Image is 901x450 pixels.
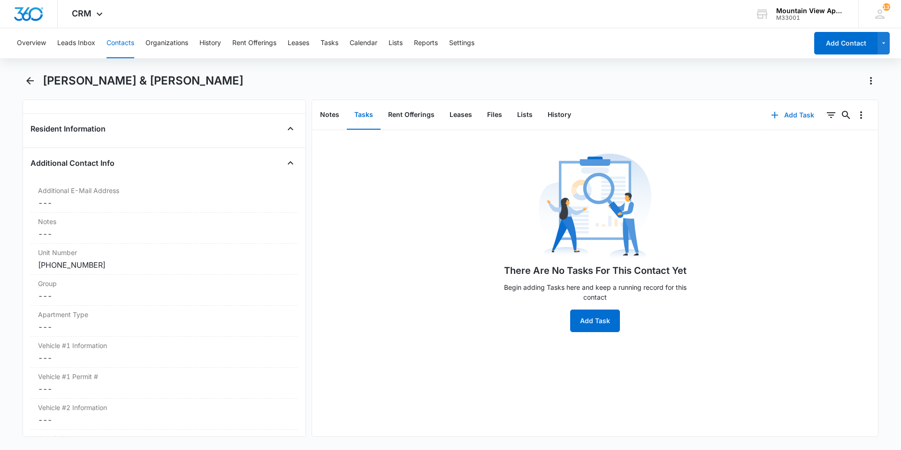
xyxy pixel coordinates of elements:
[839,108,854,123] button: Search...
[38,403,290,412] label: Vehicle #2 Information
[38,228,290,240] dd: ---
[38,434,290,443] label: Special Notes
[38,310,290,319] label: Apartment Type
[776,15,845,21] div: account id
[31,306,298,337] div: Apartment Type---
[776,7,845,15] div: account name
[72,8,92,18] span: CRM
[43,74,244,88] h1: [PERSON_NAME] & [PERSON_NAME]
[31,182,298,213] div: Additional E-Mail Address---
[31,244,298,275] div: Unit Number[PHONE_NUMBER]
[38,352,290,364] dd: ---
[199,28,221,58] button: History
[38,414,290,426] dd: ---
[38,217,290,226] label: Notes
[107,28,134,58] button: Contacts
[38,259,290,271] div: [PHONE_NUMBER]
[570,310,620,332] button: Add Task
[31,157,115,169] h4: Additional Contact Info
[31,368,298,399] div: Vehicle #1 Permit #---
[38,321,290,333] dd: ---
[883,3,890,11] div: notifications count
[17,28,46,58] button: Overview
[232,28,276,58] button: Rent Offerings
[31,337,298,368] div: Vehicle #1 Information---
[283,121,298,136] button: Close
[38,290,290,302] dd: ---
[38,197,290,209] dd: ---
[283,155,298,171] button: Close
[313,101,347,130] button: Notes
[31,123,106,134] h4: Resident Information
[540,101,579,130] button: History
[539,151,651,264] img: No Data
[38,383,290,395] dd: ---
[321,28,338,58] button: Tasks
[347,101,381,130] button: Tasks
[449,28,474,58] button: Settings
[57,28,95,58] button: Leads Inbox
[504,264,687,278] h1: There Are No Tasks For This Contact Yet
[288,28,309,58] button: Leases
[442,101,480,130] button: Leases
[389,28,403,58] button: Lists
[854,108,869,123] button: Overflow Menu
[496,282,694,302] p: Begin adding Tasks here and keep a running record for this contact
[38,248,290,257] label: Unit Number
[381,101,442,130] button: Rent Offerings
[863,73,878,88] button: Actions
[38,279,290,288] label: Group
[350,28,377,58] button: Calendar
[883,3,890,11] span: 132
[414,28,438,58] button: Reports
[510,101,540,130] button: Lists
[814,32,878,54] button: Add Contact
[480,101,510,130] button: Files
[145,28,188,58] button: Organizations
[23,73,37,88] button: Back
[31,399,298,430] div: Vehicle #2 Information---
[824,108,839,123] button: Filters
[762,104,824,126] button: Add Task
[38,186,290,195] label: Additional E-Mail Address
[38,372,290,381] label: Vehicle #1 Permit #
[31,213,298,244] div: Notes---
[38,341,290,350] label: Vehicle #1 Information
[31,275,298,306] div: Group---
